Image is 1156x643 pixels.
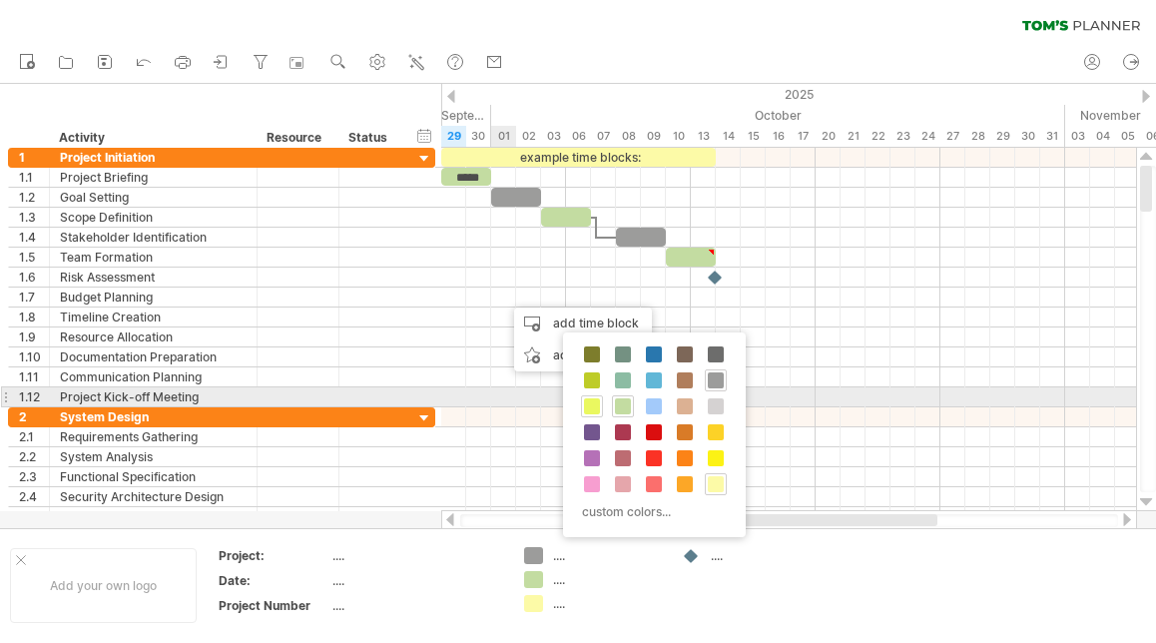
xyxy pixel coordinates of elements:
[60,347,247,366] div: Documentation Preparation
[60,208,247,227] div: Scope Definition
[19,168,49,187] div: 1.1
[441,148,716,167] div: example time blocks:
[553,595,662,612] div: ....
[19,228,49,247] div: 1.4
[1015,126,1040,147] div: Thursday, 30 October 2025
[60,367,247,386] div: Communication Planning
[219,597,328,614] div: Project Number
[60,427,247,446] div: Requirements Gathering
[940,126,965,147] div: Monday, 27 October 2025
[219,572,328,589] div: Date:
[514,308,652,339] div: add time block
[332,597,500,614] div: ....
[766,126,791,147] div: Thursday, 16 October 2025
[60,148,247,167] div: Project Initiation
[915,126,940,147] div: Friday, 24 October 2025
[641,126,666,147] div: Thursday, 9 October 2025
[711,547,820,564] div: ....
[19,367,49,386] div: 1.11
[741,126,766,147] div: Wednesday, 15 October 2025
[541,126,566,147] div: Friday, 3 October 2025
[19,487,49,506] div: 2.4
[553,547,662,564] div: ....
[841,126,866,147] div: Tuesday, 21 October 2025
[60,387,247,406] div: Project Kick-off Meeting
[441,126,466,147] div: Monday, 29 September 2025
[267,128,327,148] div: Resource
[1115,126,1140,147] div: Wednesday, 5 November 2025
[965,126,990,147] div: Tuesday, 28 October 2025
[19,288,49,307] div: 1.7
[60,268,247,287] div: Risk Assessment
[60,168,247,187] div: Project Briefing
[666,126,691,147] div: Friday, 10 October 2025
[19,148,49,167] div: 1
[60,308,247,326] div: Timeline Creation
[60,467,247,486] div: Functional Specification
[19,327,49,346] div: 1.9
[791,126,816,147] div: Friday, 17 October 2025
[10,548,197,623] div: Add your own logo
[691,126,716,147] div: Monday, 13 October 2025
[60,507,247,526] div: Component Selection
[60,188,247,207] div: Goal Setting
[19,208,49,227] div: 1.3
[491,126,516,147] div: Wednesday, 1 October 2025
[816,126,841,147] div: Monday, 20 October 2025
[219,547,328,564] div: Project:
[990,126,1015,147] div: Wednesday, 29 October 2025
[60,407,247,426] div: System Design
[716,126,741,147] div: Tuesday, 14 October 2025
[60,288,247,307] div: Budget Planning
[573,498,730,525] div: custom colors...
[1040,126,1065,147] div: Friday, 31 October 2025
[19,308,49,326] div: 1.8
[19,387,49,406] div: 1.12
[516,126,541,147] div: Thursday, 2 October 2025
[19,407,49,426] div: 2
[60,447,247,466] div: System Analysis
[491,105,1065,126] div: October 2025
[19,268,49,287] div: 1.6
[1065,126,1090,147] div: Monday, 3 November 2025
[616,126,641,147] div: Wednesday, 8 October 2025
[348,128,392,148] div: Status
[866,126,890,147] div: Wednesday, 22 October 2025
[19,188,49,207] div: 1.2
[19,467,49,486] div: 2.3
[19,447,49,466] div: 2.2
[60,327,247,346] div: Resource Allocation
[591,126,616,147] div: Tuesday, 7 October 2025
[60,228,247,247] div: Stakeholder Identification
[1090,126,1115,147] div: Tuesday, 4 November 2025
[514,339,652,371] div: add icon
[553,571,662,588] div: ....
[19,427,49,446] div: 2.1
[60,487,247,506] div: Security Architecture Design
[332,572,500,589] div: ....
[332,547,500,564] div: ....
[466,126,491,147] div: Tuesday, 30 September 2025
[19,347,49,366] div: 1.10
[566,126,591,147] div: Monday, 6 October 2025
[19,507,49,526] div: 2.5
[59,128,246,148] div: Activity
[60,248,247,267] div: Team Formation
[890,126,915,147] div: Thursday, 23 October 2025
[19,248,49,267] div: 1.5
